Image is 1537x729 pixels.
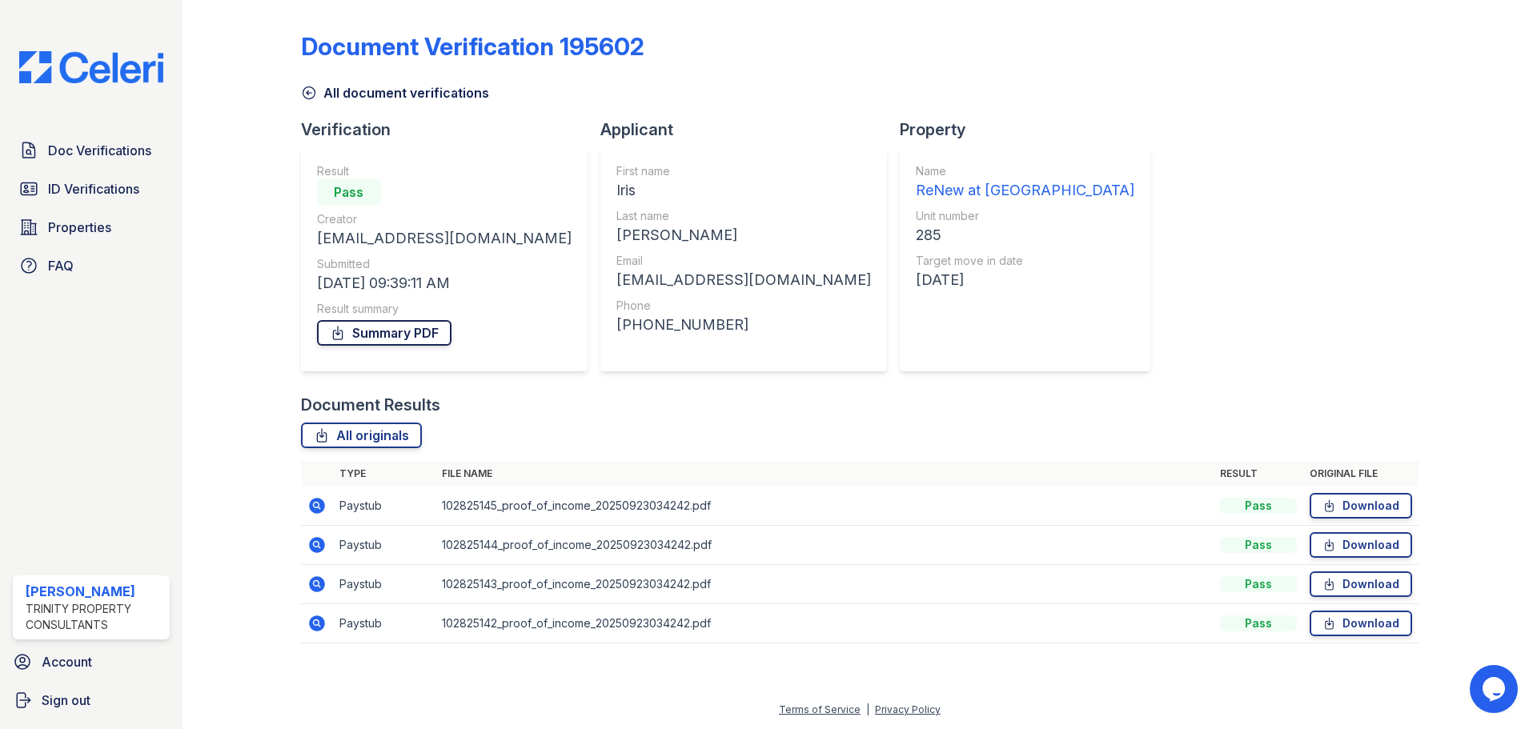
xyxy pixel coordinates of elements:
a: Terms of Service [779,703,861,715]
div: [PERSON_NAME] [616,224,871,246]
span: ID Verifications [48,179,139,198]
a: ID Verifications [13,173,170,205]
a: Account [6,646,176,678]
div: Submitted [317,256,572,272]
a: Properties [13,211,170,243]
td: 102825145_proof_of_income_20250923034242.pdf [435,487,1214,526]
th: Result [1214,461,1303,487]
th: Original file [1303,461,1419,487]
div: ReNew at [GEOGRAPHIC_DATA] [916,179,1134,202]
div: Result summary [317,301,572,317]
td: 102825143_proof_of_income_20250923034242.pdf [435,565,1214,604]
td: Paystub [333,526,435,565]
div: Pass [1220,615,1297,631]
div: [EMAIL_ADDRESS][DOMAIN_NAME] [317,227,572,250]
td: 102825144_proof_of_income_20250923034242.pdf [435,526,1214,565]
span: Account [42,652,92,671]
th: Type [333,461,435,487]
div: First name [616,163,871,179]
div: Document Verification 195602 [301,32,644,61]
div: Unit number [916,208,1134,224]
span: Sign out [42,691,90,710]
span: FAQ [48,256,74,275]
th: File name [435,461,1214,487]
div: [EMAIL_ADDRESS][DOMAIN_NAME] [616,269,871,291]
a: Download [1310,571,1412,597]
span: Properties [48,218,111,237]
a: Sign out [6,684,176,716]
div: | [866,703,869,715]
div: Property [900,118,1163,141]
div: 285 [916,224,1134,246]
div: Last name [616,208,871,224]
td: Paystub [333,487,435,526]
a: Download [1310,493,1412,519]
div: [PERSON_NAME] [26,582,163,601]
div: Verification [301,118,600,141]
a: Download [1310,611,1412,636]
div: Applicant [600,118,900,141]
a: All originals [301,423,422,448]
td: 102825142_proof_of_income_20250923034242.pdf [435,604,1214,643]
iframe: chat widget [1470,665,1521,713]
div: Document Results [301,394,440,416]
div: [DATE] 09:39:11 AM [317,272,572,294]
div: Pass [317,179,381,205]
a: Privacy Policy [875,703,941,715]
div: Creator [317,211,572,227]
div: Email [616,253,871,269]
a: Summary PDF [317,320,451,346]
div: [PHONE_NUMBER] [616,314,871,336]
a: All document verifications [301,83,489,102]
a: Name ReNew at [GEOGRAPHIC_DATA] [916,163,1134,202]
div: Pass [1220,498,1297,514]
img: CE_Logo_Blue-a8612792a0a2168367f1c8372b55b34899dd931a85d93a1a3d3e32e68fde9ad4.png [6,51,176,83]
a: Download [1310,532,1412,558]
div: Target move in date [916,253,1134,269]
div: Pass [1220,537,1297,553]
div: Trinity Property Consultants [26,601,163,633]
a: FAQ [13,250,170,282]
span: Doc Verifications [48,141,151,160]
div: Phone [616,298,871,314]
div: Name [916,163,1134,179]
div: Result [317,163,572,179]
div: Pass [1220,576,1297,592]
div: [DATE] [916,269,1134,291]
div: Iris [616,179,871,202]
a: Doc Verifications [13,134,170,166]
td: Paystub [333,604,435,643]
td: Paystub [333,565,435,604]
